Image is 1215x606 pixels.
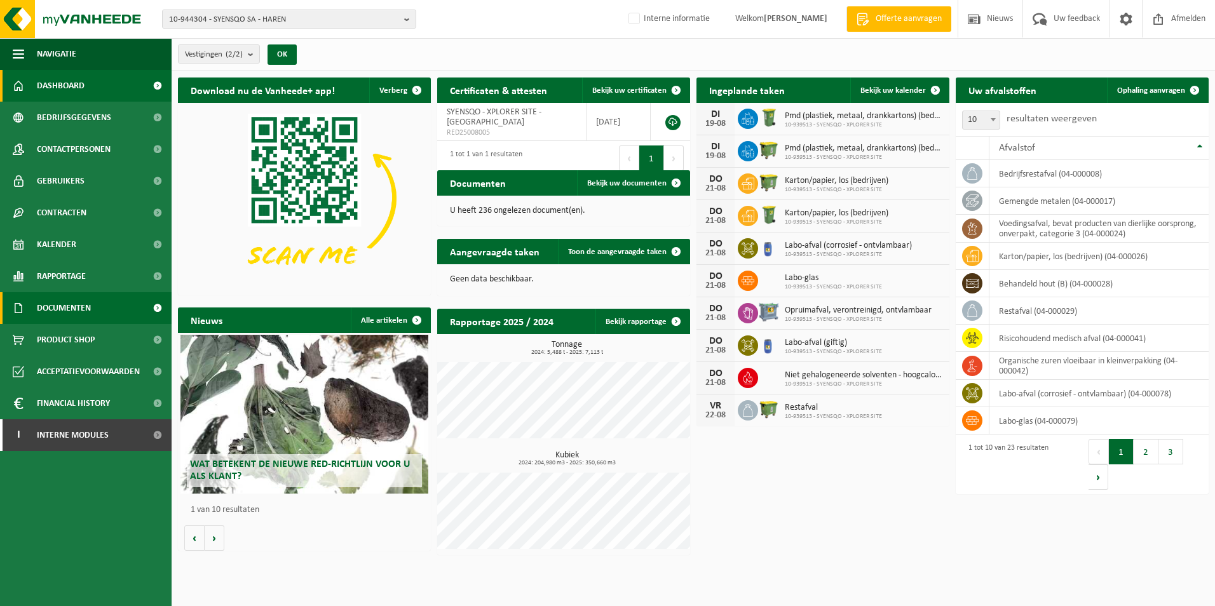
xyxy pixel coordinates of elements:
span: Interne modules [37,419,109,451]
span: Rapportage [37,260,86,292]
div: DO [703,206,728,217]
button: 10-944304 - SYENSQO SA - HAREN [162,10,416,29]
span: Bekijk uw certificaten [592,86,667,95]
h3: Tonnage [444,340,690,356]
img: LP-OT-00060-HPE-21 [758,236,780,258]
span: Kalender [37,229,76,260]
button: 3 [1158,439,1183,464]
span: Ophaling aanvragen [1117,86,1185,95]
td: bedrijfsrestafval (04-000008) [989,160,1209,187]
span: Contracten [37,197,86,229]
p: U heeft 236 ongelezen document(en). [450,206,677,215]
a: Toon de aangevraagde taken [558,239,689,264]
button: Next [664,145,684,171]
span: Verberg [379,86,407,95]
span: 10-939513 - SYENSQO - XPLORER SITE [785,283,882,291]
span: Karton/papier, los (bedrijven) [785,176,888,186]
button: Previous [619,145,639,171]
img: PB-AP-0800-MET-02-01 [758,301,780,323]
label: Interne informatie [626,10,710,29]
td: karton/papier, los (bedrijven) (04-000026) [989,243,1209,270]
strong: [PERSON_NAME] [764,14,827,24]
td: risicohoudend medisch afval (04-000041) [989,325,1209,352]
span: 2024: 5,488 t - 2025: 7,113 t [444,349,690,356]
span: Niet gehalogeneerde solventen - hoogcalorisch in kleinverpakking [785,370,943,380]
span: Bekijk uw documenten [587,179,667,187]
div: 22-08 [703,411,728,420]
span: 10-939513 - SYENSQO - XPLORER SITE [785,154,943,161]
div: 1 tot 10 van 23 resultaten [962,438,1049,491]
p: 1 van 10 resultaten [191,506,424,515]
span: 10 [963,111,1000,129]
span: 10-939513 - SYENSQO - XPLORER SITE [785,380,943,388]
div: 1 tot 1 van 1 resultaten [444,144,522,172]
img: WB-1100-HPE-GN-51 [758,398,780,420]
td: voedingsafval, bevat producten van dierlijke oorsprong, onverpakt, categorie 3 (04-000024) [989,215,1209,243]
span: Bedrijfsgegevens [37,102,111,133]
td: organische zuren vloeibaar in kleinverpakking (04-000042) [989,352,1209,380]
span: Restafval [785,403,882,413]
span: Contactpersonen [37,133,111,165]
span: Documenten [37,292,91,324]
span: Product Shop [37,324,95,356]
span: Karton/papier, los (bedrijven) [785,208,888,219]
span: Navigatie [37,38,76,70]
div: 21-08 [703,217,728,226]
a: Bekijk uw kalender [850,77,948,103]
span: SYENSQO - XPLORER SITE - [GEOGRAPHIC_DATA] [447,107,541,127]
button: Next [1089,464,1108,490]
button: 2 [1134,439,1158,464]
h2: Download nu de Vanheede+ app! [178,77,348,102]
span: Pmd (plastiek, metaal, drankkartons) (bedrijven) [785,144,943,154]
button: Previous [1089,439,1109,464]
span: Labo-afval (corrosief - ontvlambaar) [785,241,912,251]
h2: Aangevraagde taken [437,239,552,264]
h2: Nieuws [178,307,235,332]
h3: Kubiek [444,451,690,466]
span: Dashboard [37,70,85,102]
span: 10-939513 - SYENSQO - XPLORER SITE [785,219,888,226]
img: WB-0240-HPE-GN-50 [758,204,780,226]
span: 10 [962,111,1000,130]
span: Opruimafval, verontreinigd, ontvlambaar [785,306,932,316]
span: 10-939513 - SYENSQO - XPLORER SITE [785,251,912,259]
span: 2024: 204,980 m3 - 2025: 350,660 m3 [444,460,690,466]
div: DI [703,142,728,152]
img: WB-1100-HPE-GN-51 [758,172,780,193]
span: 10-939513 - SYENSQO - XPLORER SITE [785,186,888,194]
span: 10-944304 - SYENSQO SA - HAREN [169,10,399,29]
div: 21-08 [703,249,728,258]
div: 21-08 [703,346,728,355]
div: DI [703,109,728,119]
div: 21-08 [703,314,728,323]
div: 21-08 [703,281,728,290]
span: I [13,419,24,451]
span: Labo-glas [785,273,882,283]
div: DO [703,239,728,249]
button: Volgende [205,525,224,551]
a: Offerte aanvragen [846,6,951,32]
span: Toon de aangevraagde taken [568,248,667,256]
a: Bekijk uw certificaten [582,77,689,103]
p: Geen data beschikbaar. [450,275,677,284]
td: labo-afval (corrosief - ontvlambaar) (04-000078) [989,380,1209,407]
div: DO [703,336,728,346]
span: 10-939513 - SYENSQO - XPLORER SITE [785,413,882,421]
label: resultaten weergeven [1007,114,1097,124]
span: 10-939513 - SYENSQO - XPLORER SITE [785,348,882,356]
button: Vestigingen(2/2) [178,44,260,64]
button: 1 [1109,439,1134,464]
span: Labo-afval (giftig) [785,338,882,348]
button: 1 [639,145,664,171]
span: Offerte aanvragen [872,13,945,25]
div: DO [703,304,728,314]
a: Bekijk rapportage [595,309,689,334]
span: Afvalstof [999,143,1035,153]
a: Ophaling aanvragen [1107,77,1207,103]
div: 19-08 [703,152,728,161]
div: DO [703,368,728,379]
span: Gebruikers [37,165,85,197]
button: Verberg [369,77,430,103]
h2: Uw afvalstoffen [956,77,1049,102]
td: gemengde metalen (04-000017) [989,187,1209,215]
